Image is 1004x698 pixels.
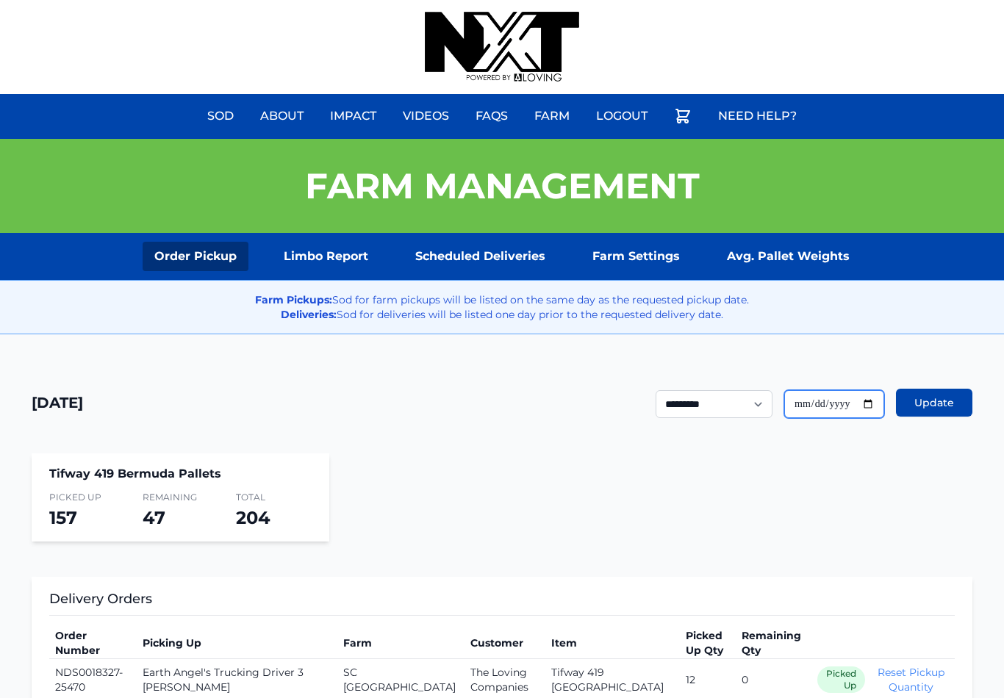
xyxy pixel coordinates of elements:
[465,627,545,659] th: Customer
[394,98,458,134] a: Videos
[305,168,700,204] h1: Farm Management
[272,242,380,271] a: Limbo Report
[49,507,77,528] span: 157
[874,665,949,694] button: Reset Pickup Quantity
[49,589,955,616] h3: Delivery Orders
[321,98,385,134] a: Impact
[236,492,312,503] span: Total
[143,242,248,271] a: Order Pickup
[914,395,954,410] span: Update
[49,492,125,503] span: Picked Up
[736,627,811,659] th: Remaining Qty
[581,242,692,271] a: Farm Settings
[680,627,736,659] th: Picked Up Qty
[137,627,337,659] th: Picking Up
[715,242,861,271] a: Avg. Pallet Weights
[545,627,680,659] th: Item
[467,98,517,134] a: FAQs
[143,507,165,528] span: 47
[425,12,579,82] img: nextdaysod.com Logo
[255,293,332,306] strong: Farm Pickups:
[236,507,270,528] span: 204
[32,392,83,413] h1: [DATE]
[526,98,578,134] a: Farm
[587,98,656,134] a: Logout
[49,627,137,659] th: Order Number
[817,666,865,693] span: Picked Up
[709,98,806,134] a: Need Help?
[198,98,243,134] a: Sod
[281,308,337,321] strong: Deliveries:
[143,492,218,503] span: Remaining
[896,389,972,417] button: Update
[404,242,557,271] a: Scheduled Deliveries
[337,627,465,659] th: Farm
[49,465,312,483] h4: Tifway 419 Bermuda Pallets
[251,98,312,134] a: About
